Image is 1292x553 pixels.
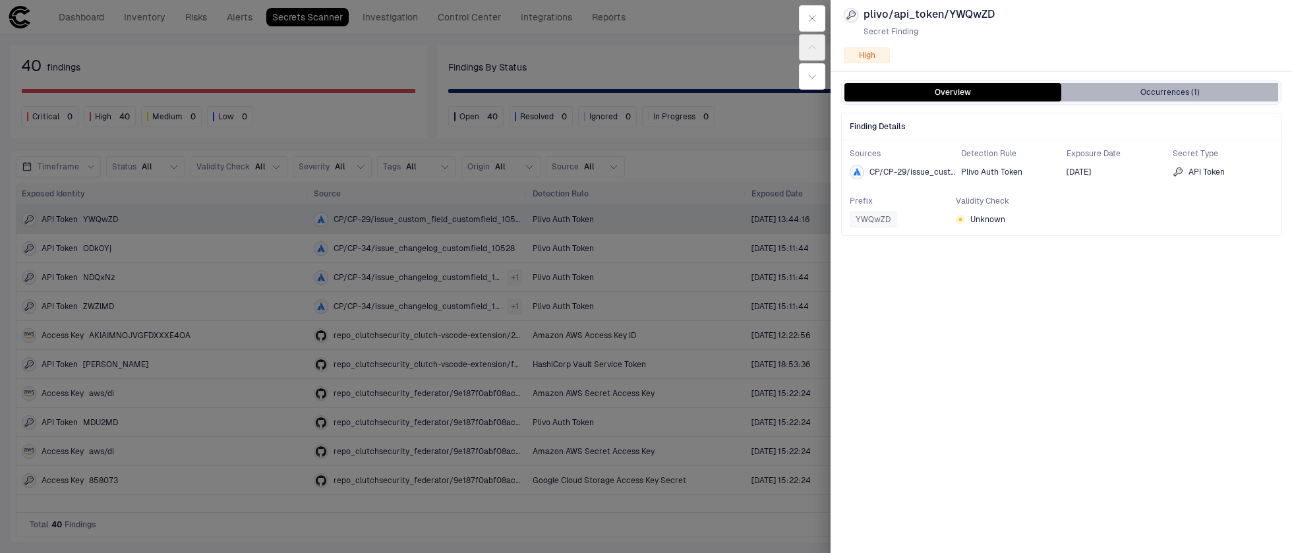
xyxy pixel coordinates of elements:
span: plivo/api_token/YWQwZD [864,8,995,21]
span: Plivo Auth Token [961,167,1022,177]
span: Exposure Date [1067,148,1167,159]
span: Sources [850,148,956,159]
div: 7/31/2025 10:44:16 (GMT+00:00 UTC) [1067,167,1091,177]
span: YWQwZD [856,214,891,225]
span: Secret Type [1173,148,1274,159]
span: Validity Check [956,196,1062,206]
span: High [859,50,875,61]
span: Secret Finding [864,26,995,37]
span: API Token [1189,167,1225,177]
span: Detection Rule [961,148,1062,159]
span: Unknown [970,214,1005,225]
span: Finding Details [842,113,1281,140]
button: Overview [844,83,1061,102]
span: [DATE] [1067,167,1091,177]
div: Atlassian [852,167,862,177]
button: Occurrences (1) [1061,83,1278,102]
span: CP/CP-29/issue_custom_field_customfield_10528 [869,167,1061,177]
span: Prefix [850,196,956,206]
